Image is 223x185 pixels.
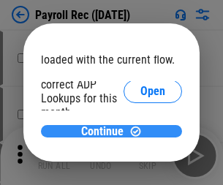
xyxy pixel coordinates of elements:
button: Open [124,80,182,103]
span: Open [140,86,165,97]
div: Please select the correct ADP Lookups for this month [41,64,124,119]
img: Continue [129,125,142,137]
span: Continue [81,126,124,137]
button: ContinueContinue [41,125,182,137]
